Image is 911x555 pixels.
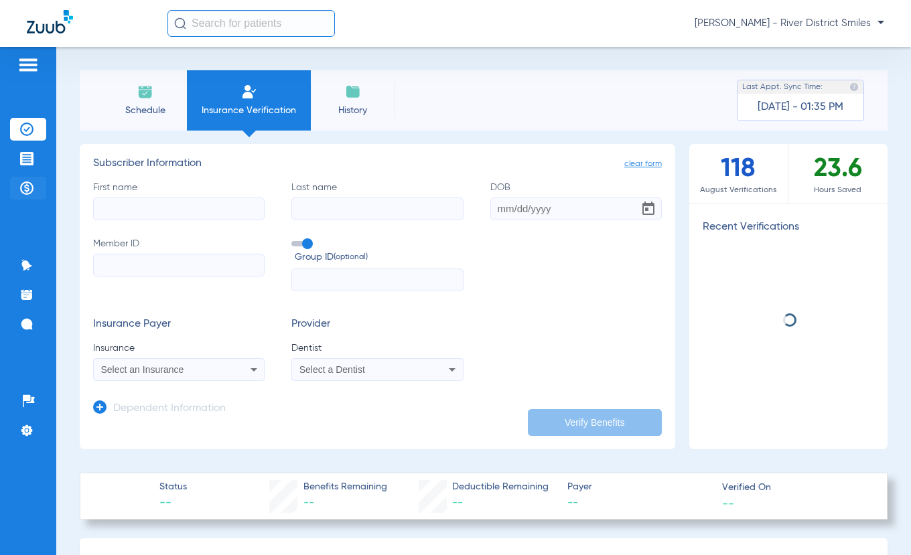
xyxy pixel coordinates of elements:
span: Deductible Remaining [452,480,549,494]
div: 118 [689,144,788,204]
span: Schedule [113,104,177,117]
input: Member ID [93,254,265,276]
iframe: Chat Widget [844,491,911,555]
span: Benefits Remaining [303,480,387,494]
h3: Provider [291,318,463,331]
h3: Insurance Payer [93,318,265,331]
h3: Recent Verifications [689,221,888,234]
span: Select a Dentist [299,364,365,375]
span: History [321,104,384,117]
span: -- [722,496,734,510]
span: Verified On [722,481,865,495]
span: Insurance [93,341,265,355]
span: Last Appt. Sync Time: [742,80,823,94]
input: DOBOpen calendar [490,197,662,220]
img: Search Icon [174,17,186,29]
img: hamburger-icon [17,57,39,73]
img: Schedule [137,84,153,100]
span: Insurance Verification [197,104,301,117]
h3: Dependent Information [113,402,226,416]
img: History [345,84,361,100]
button: Verify Benefits [528,409,662,436]
span: Dentist [291,341,463,355]
img: last sync help info [849,82,859,92]
label: Last name [291,181,463,220]
span: Status [159,480,187,494]
span: [PERSON_NAME] - River District Smiles [695,17,884,30]
h3: Subscriber Information [93,157,662,171]
label: Member ID [93,237,265,292]
button: Open calendar [635,195,662,222]
div: 23.6 [788,144,888,204]
input: First name [93,197,265,220]
span: Select an Insurance [101,364,184,375]
img: Manual Insurance Verification [241,84,257,100]
input: Last name [291,197,463,220]
input: Search for patients [167,10,335,37]
span: Payer [567,480,711,494]
img: Zuub Logo [27,10,73,33]
span: -- [567,495,711,511]
label: DOB [490,181,662,220]
span: Hours Saved [788,183,888,197]
span: Group ID [295,250,463,264]
span: -- [303,497,314,508]
label: First name [93,181,265,220]
span: August Verifications [689,183,788,197]
small: (optional) [334,250,368,264]
span: -- [159,495,187,511]
span: [DATE] - 01:35 PM [758,100,843,114]
span: -- [452,497,463,508]
span: clear form [624,157,662,171]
